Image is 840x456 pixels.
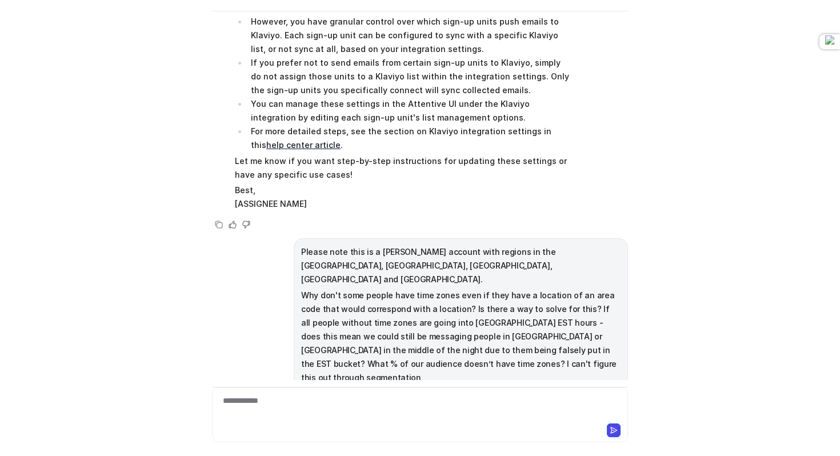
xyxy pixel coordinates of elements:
li: However, you have granular control over which sign-up units push emails to Klaviyo. Each sign-up ... [247,15,569,56]
p: Let me know if you want step-by-step instructions for updating these settings or have any specifi... [235,154,569,182]
p: Please note this is a [PERSON_NAME] account with regions in the [GEOGRAPHIC_DATA], [GEOGRAPHIC_DA... [301,245,621,286]
li: You can manage these settings in the Attentive UI under the Klaviyo integration by editing each s... [247,97,569,125]
p: Best, [ASSIGNEE NAME] [235,183,569,211]
a: help center article [266,140,341,150]
li: If you prefer not to send emails from certain sign-up units to Klaviyo, simply do not assign thos... [247,56,569,97]
img: loops-logo [825,35,840,48]
p: Why don't some people have time zones even if they have a location of an area code that would cor... [301,289,621,385]
li: For more detailed steps, see the section on Klaviyo integration settings in this . [247,125,569,152]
